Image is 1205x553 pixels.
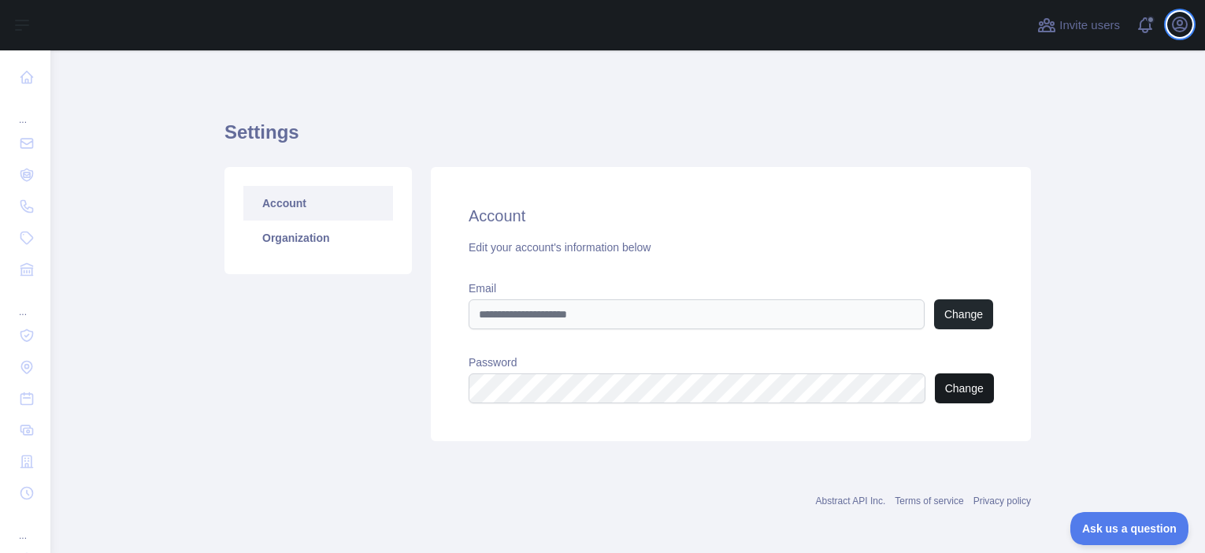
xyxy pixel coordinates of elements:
[973,495,1031,507] a: Privacy policy
[1059,17,1120,35] span: Invite users
[243,221,393,255] a: Organization
[469,239,993,255] div: Edit your account's information below
[469,354,993,370] label: Password
[469,280,993,296] label: Email
[1070,512,1189,545] iframe: Toggle Customer Support
[935,373,994,403] button: Change
[816,495,886,507] a: Abstract API Inc.
[13,510,38,542] div: ...
[13,95,38,126] div: ...
[1034,13,1123,38] button: Invite users
[243,186,393,221] a: Account
[469,205,993,227] h2: Account
[224,120,1031,158] h1: Settings
[934,299,993,329] button: Change
[13,287,38,318] div: ...
[895,495,963,507] a: Terms of service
